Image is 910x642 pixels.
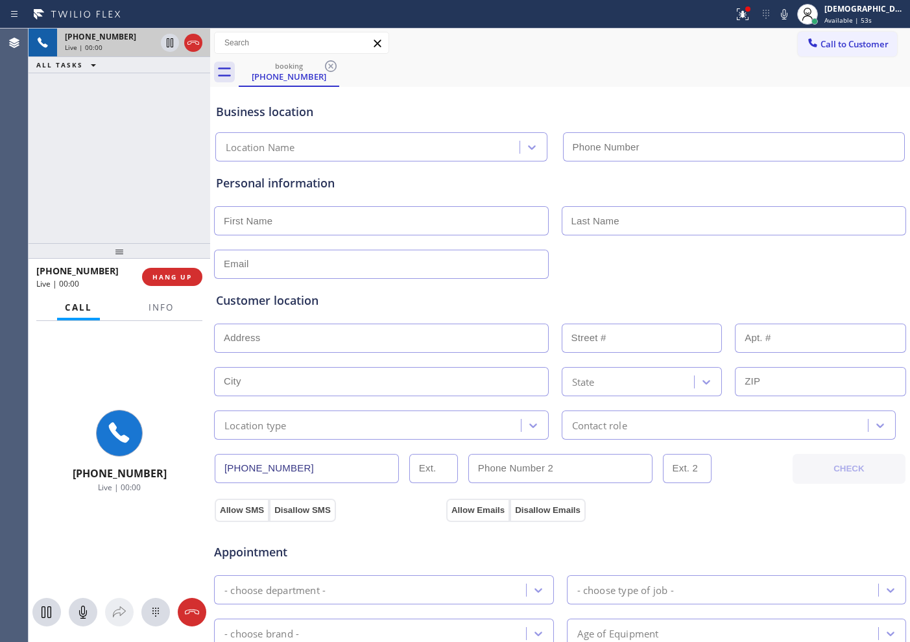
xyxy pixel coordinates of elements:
button: Call [57,295,100,320]
div: Personal information [216,174,904,192]
input: Search [215,32,389,53]
span: [PHONE_NUMBER] [65,31,136,42]
button: Allow Emails [446,499,510,522]
span: [PHONE_NUMBER] [73,466,167,481]
div: [PHONE_NUMBER] [240,71,338,82]
span: Call [65,302,92,313]
div: Business location [216,103,904,121]
button: Hold Customer [32,598,61,626]
input: ZIP [735,367,906,396]
input: Phone Number [563,132,905,161]
div: State [572,374,595,389]
span: HANG UP [152,272,192,281]
span: [PHONE_NUMBER] [36,265,119,277]
input: Phone Number 2 [468,454,653,483]
div: Age of Equipment [577,626,659,641]
button: Disallow SMS [269,499,336,522]
div: Location type [224,418,287,433]
div: Location Name [226,140,295,155]
input: Phone Number [215,454,399,483]
span: Available | 53s [824,16,872,25]
span: Call to Customer [820,38,889,50]
input: Last Name [562,206,907,235]
div: - choose brand - [224,626,299,641]
div: Customer location [216,292,904,309]
div: booking [240,61,338,71]
button: Mute [69,598,97,626]
button: Open dialpad [141,598,170,626]
span: Appointment [214,543,443,561]
button: Call to Customer [798,32,897,56]
span: Live | 00:00 [36,278,79,289]
button: Hang up [178,598,206,626]
div: - choose department - [224,582,326,597]
input: Ext. 2 [663,454,712,483]
div: Contact role [572,418,627,433]
div: [DEMOGRAPHIC_DATA][PERSON_NAME] [824,3,906,14]
div: - choose type of job - [577,582,674,597]
div: (214) 216-9676 [240,58,338,86]
input: Email [214,250,549,279]
button: ALL TASKS [29,57,109,73]
span: Info [149,302,174,313]
span: Live | 00:00 [98,482,141,493]
input: First Name [214,206,549,235]
button: HANG UP [142,268,202,286]
button: Info [141,295,182,320]
button: Open directory [105,598,134,626]
button: CHECK [793,454,905,484]
input: City [214,367,549,396]
input: Apt. # [735,324,906,353]
input: Street # [562,324,723,353]
button: Hang up [184,34,202,52]
button: Hold Customer [161,34,179,52]
input: Ext. [409,454,458,483]
input: Address [214,324,549,353]
button: Allow SMS [215,499,269,522]
span: Live | 00:00 [65,43,102,52]
button: Mute [775,5,793,23]
button: Disallow Emails [510,499,586,522]
span: ALL TASKS [36,60,83,69]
